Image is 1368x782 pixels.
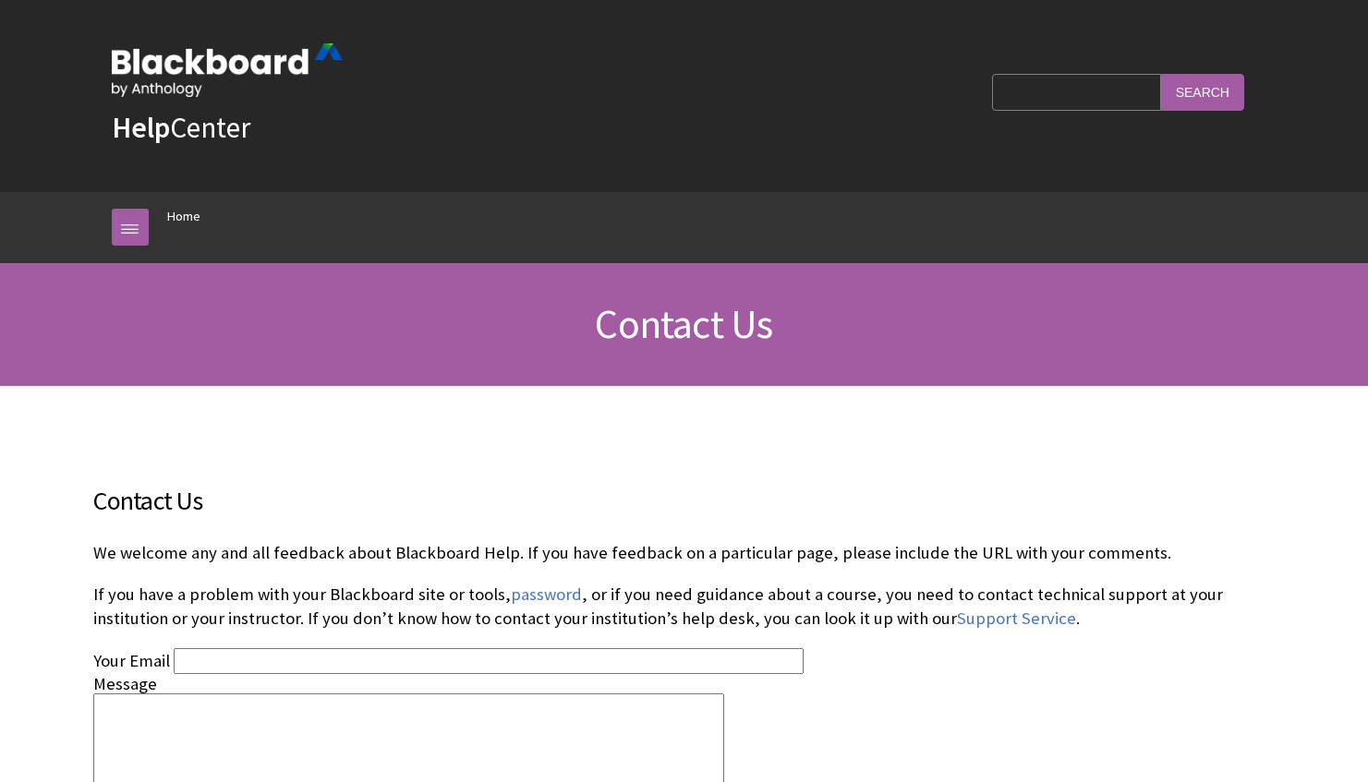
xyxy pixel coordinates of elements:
p: If you have a problem with your Blackboard site or tools, , or if you need guidance about a cours... [93,583,1276,631]
h2: Contact Us [93,481,1276,520]
img: Blackboard by Anthology [112,43,343,97]
span: Contact Us [595,298,772,349]
a: Link password [511,583,582,605]
a: HelpCenter [112,109,250,146]
label: Message [93,673,157,694]
input: Search [1161,74,1244,110]
p: We welcome any and all feedback about Blackboard Help. If you have feedback on a particular page,... [93,541,1276,565]
a: Support Service [957,608,1076,629]
a: Home [167,205,200,228]
strong: Help [112,109,170,146]
label: Your Email [93,650,170,671]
